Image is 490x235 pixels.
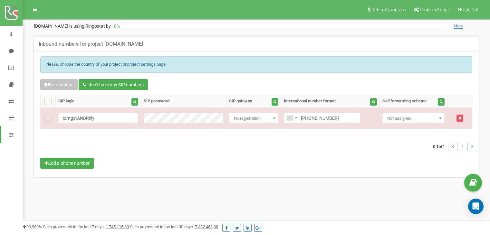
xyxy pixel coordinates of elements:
[40,79,78,90] button: Bulk actions
[130,224,218,229] span: Calls processed in the last 30 days :
[433,142,448,151] span: 0-1 1
[40,158,94,169] button: Add a phone number
[385,114,442,123] span: Not assigned
[141,95,226,108] th: SIP password
[433,135,477,158] nav: ...
[127,62,166,67] a: project settings page
[69,23,111,29] span: is using Ringostat by
[463,7,479,12] span: Log Out
[23,224,42,229] span: 99,989%
[438,144,443,149] span: of
[45,61,467,68] p: Please, choose the country of your project on
[106,224,129,229] u: 1 745 115,00
[39,41,143,47] h5: Inbound numbers for project [DOMAIN_NAME]
[284,98,336,104] div: International number format
[458,142,467,151] li: 1
[195,224,218,229] u: 7 382 453,00
[43,224,129,229] span: Calls processed in the last 7 days :
[382,113,445,124] span: Not assigned
[229,113,278,124] span: No registration
[231,114,276,123] span: No registration
[371,7,406,12] span: Referral program
[454,23,463,29] span: More
[284,113,299,123] div: Telephone country code
[468,199,484,214] div: Open Intercom Messenger
[79,79,148,90] button: I don't have any SIP numbers
[382,98,427,104] div: Call forwarding scheme
[229,98,252,104] div: SIP gateway
[420,7,450,12] span: Profile settings
[111,23,121,29] p: 0 %
[58,98,74,104] div: SIP login
[34,23,111,29] p: [DOMAIN_NAME]
[5,6,18,20] img: ringostat logo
